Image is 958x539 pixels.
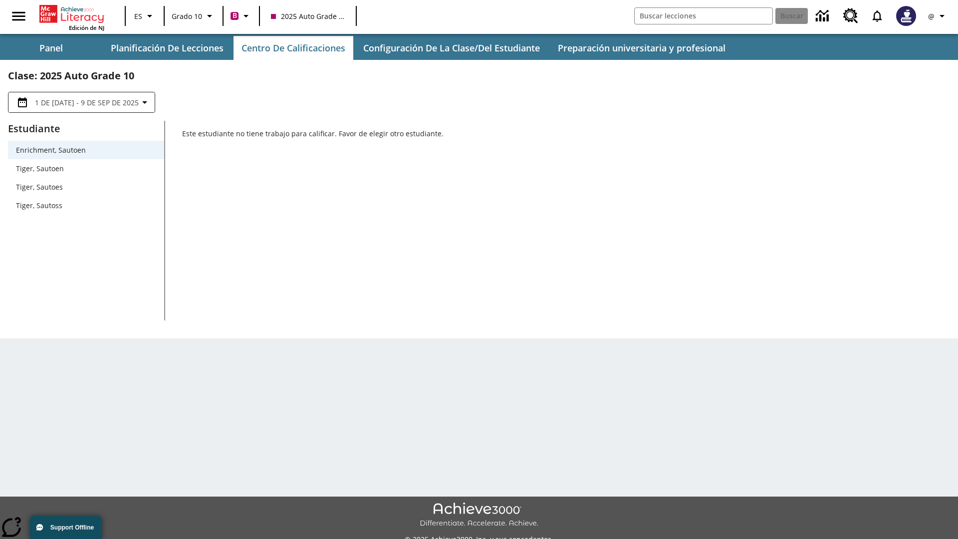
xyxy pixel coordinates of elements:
span: @ [928,11,935,21]
button: Centro de calificaciones [234,36,353,60]
span: Tiger, Sautoes [16,182,156,192]
h2: Clase : 2025 Auto Grade 10 [8,68,950,84]
button: Grado: Grado 10, Elige un grado [168,7,220,25]
div: Enrichment, Sautoen [8,141,164,159]
svg: Collapse Date Range Filter [139,96,151,108]
span: ES [134,11,142,21]
button: Preparación universitaria y profesional [550,36,733,60]
button: Abrir el menú lateral [4,1,33,31]
div: Tiger, Sautoen [8,159,164,178]
a: Portada [39,4,104,24]
span: 1 de [DATE] - 9 de sep de 2025 [35,97,139,108]
div: Portada [39,3,104,31]
button: Panel [1,36,101,60]
img: Achieve3000 Differentiate Accelerate Achieve [420,503,538,528]
span: Grado 10 [172,11,202,21]
span: Support Offline [50,524,94,531]
button: Planificación de lecciones [103,36,232,60]
img: Avatar [896,6,916,26]
a: Centro de recursos, Se abrirá en una pestaña nueva. [837,2,864,29]
button: Support Offline [30,516,102,539]
p: Este estudiante no tiene trabajo para calificar. Favor de elegir otro estudiante. [182,129,950,147]
input: Buscar campo [635,8,772,24]
span: B [233,9,237,22]
button: Escoja un nuevo avatar [890,3,922,29]
button: Lenguaje: ES, Selecciona un idioma [129,7,161,25]
button: Configuración de la clase/del estudiante [355,36,548,60]
button: Boost El color de la clase es rojo violeta. Cambiar el color de la clase. [227,7,256,25]
span: Tiger, Sautoss [16,200,156,211]
a: Centro de información [810,2,837,30]
button: Seleccione el intervalo de fechas opción del menú [12,96,151,108]
span: Tiger, Sautoen [16,163,156,174]
p: Estudiante [8,121,164,137]
a: Notificaciones [864,3,890,29]
button: Perfil/Configuración [922,7,954,25]
div: Tiger, Sautoes [8,178,164,196]
span: Edición de NJ [69,24,104,31]
div: Tiger, Sautoss [8,196,164,215]
span: Enrichment, Sautoen [16,145,156,155]
span: 2025 Auto Grade 10 [271,11,345,21]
